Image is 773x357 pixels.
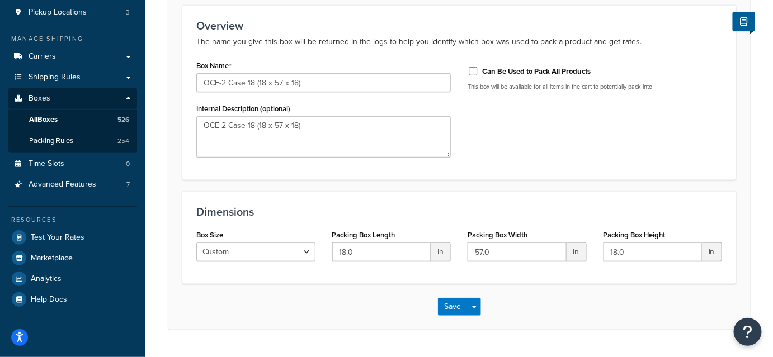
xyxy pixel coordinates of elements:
label: Internal Description (optional) [196,104,290,113]
a: Test Your Rates [8,227,137,247]
span: in [702,242,722,261]
span: Help Docs [31,295,67,304]
button: Show Help Docs [733,12,755,31]
p: The name you give this box will be returned in the logs to help you identify which box was used t... [196,35,722,49]
span: 0 [126,159,130,169]
li: Pickup Locations [8,2,137,23]
textarea: OCE-2 Case 18 (18 x 57 x 18) [196,116,451,158]
a: Shipping Rules [8,67,137,88]
a: Boxes [8,88,137,109]
a: Advanced Features7 [8,174,137,195]
div: Resources [8,215,137,225]
span: All Boxes [29,115,58,125]
a: Marketplace [8,248,137,268]
label: Packing Box Length [332,231,395,239]
a: Pickup Locations3 [8,2,137,23]
h3: Dimensions [196,206,722,218]
li: Time Slots [8,154,137,174]
a: AllBoxes526 [8,110,137,130]
span: Time Slots [29,159,64,169]
h3: Overview [196,20,722,32]
li: Advanced Features [8,174,137,195]
a: Packing Rules254 [8,131,137,151]
span: 7 [126,180,130,189]
label: Packing Box Height [604,231,666,239]
a: Time Slots0 [8,154,137,174]
span: Analytics [31,274,62,284]
span: Shipping Rules [29,73,81,82]
p: This box will be available for all items in the cart to potentially pack into [468,83,722,91]
label: Box Size [196,231,223,239]
button: Open Resource Center [734,318,762,346]
label: Box Name [196,61,232,70]
span: 254 [117,136,129,146]
label: Can Be Used to Pack All Products [482,66,591,77]
div: Manage Shipping [8,34,137,44]
a: Analytics [8,269,137,289]
button: Save [438,298,468,316]
span: 526 [117,115,129,125]
span: Test Your Rates [31,233,84,242]
span: Advanced Features [29,180,96,189]
a: Help Docs [8,289,137,310]
a: Carriers [8,46,137,67]
li: Boxes [8,88,137,152]
span: Pickup Locations [29,8,87,17]
span: 3 [126,8,130,17]
li: Packing Rules [8,131,137,151]
label: Packing Box Width [468,231,527,239]
span: Carriers [29,52,56,61]
span: in [567,242,587,261]
span: Marketplace [31,254,73,263]
span: in [431,242,451,261]
span: Packing Rules [29,136,73,146]
span: Boxes [29,94,50,103]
